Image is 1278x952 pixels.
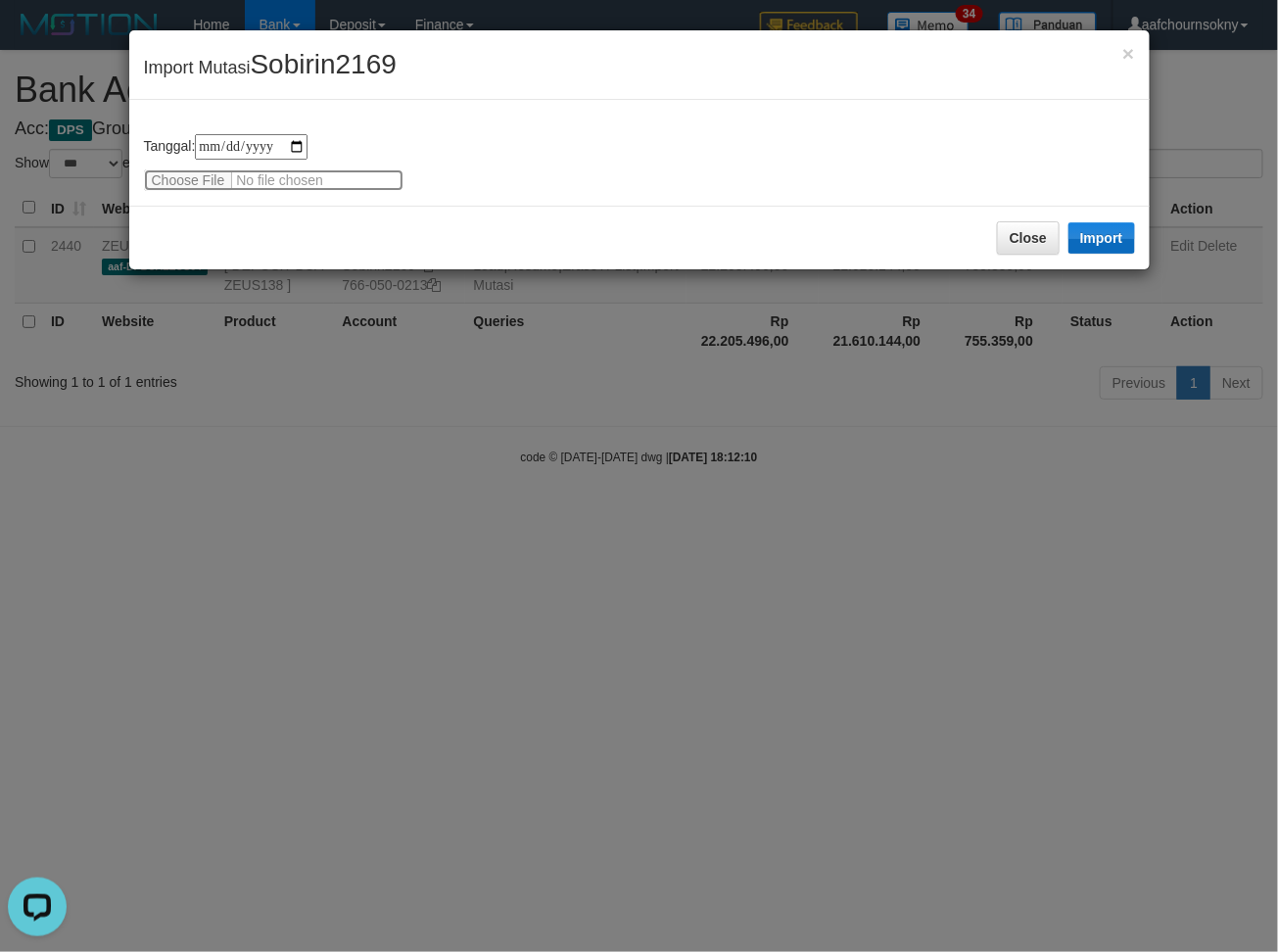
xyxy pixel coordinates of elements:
span: × [1122,42,1134,65]
button: Import [1068,222,1135,254]
span: Import Mutasi [144,58,397,77]
button: Open LiveChat chat widget [8,8,67,67]
button: Close [1122,43,1134,64]
span: Sobirin2169 [251,49,397,79]
div: Tanggal: [144,134,1135,191]
button: Close [997,221,1060,255]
